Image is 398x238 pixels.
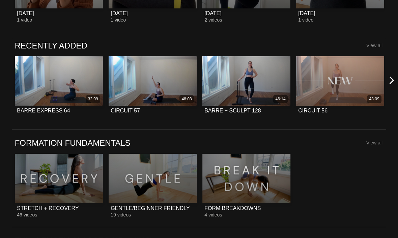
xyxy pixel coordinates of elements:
a: BARRE + SCULPT 12846:14BARRE + SCULPT 128 [202,56,290,120]
span: 1 video [17,17,32,23]
div: [DATE] [298,10,315,16]
div: 48:09 [369,96,379,102]
div: CIRCUIT 57 [111,107,140,114]
div: 32:09 [88,96,98,102]
a: BARRE EXPRESS 6432:09BARRE EXPRESS 64 [15,56,103,120]
div: 48:08 [182,96,192,102]
div: [DATE] [17,10,34,16]
div: [DATE] [111,10,127,16]
a: CIRCUIT 5648:09CIRCUIT 56 [296,56,384,120]
span: 46 videos [17,212,37,217]
div: 46:14 [276,96,286,102]
span: 1 video [111,17,126,23]
div: CIRCUIT 56 [298,107,328,114]
div: BARRE + SCULPT 128 [204,107,261,114]
div: STRETCH + RECOVERY [17,205,79,211]
a: CIRCUIT 5748:08CIRCUIT 57 [109,56,197,120]
a: RECENTLY ADDED [15,40,87,51]
a: View all [366,140,382,145]
div: GENTLE/BEGINNER FRIENDLY [111,205,190,211]
a: STRETCH + RECOVERYSTRETCH + RECOVERY46 videos [15,154,103,217]
span: 1 video [298,17,313,23]
a: View all [366,43,382,48]
div: FORM BREAKDOWNS [204,205,261,211]
a: FORM BREAKDOWNSFORM BREAKDOWNS4 videos [202,154,290,217]
a: GENTLE/BEGINNER FRIENDLYGENTLE/BEGINNER FRIENDLY19 videos [109,154,197,217]
span: 19 videos [111,212,131,217]
a: FORMATION FUNDAMENTALS [15,138,131,148]
span: 2 videos [204,17,222,23]
div: BARRE EXPRESS 64 [17,107,70,114]
div: [DATE] [204,10,221,16]
span: 4 videos [204,212,222,217]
